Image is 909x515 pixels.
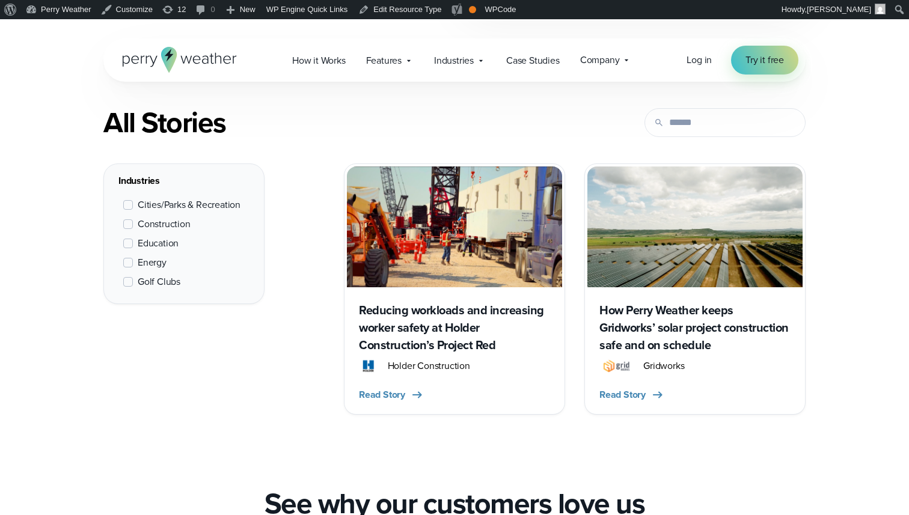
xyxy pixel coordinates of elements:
[599,388,665,402] button: Read Story
[434,53,474,68] span: Industries
[745,53,784,67] span: Try it free
[366,53,402,68] span: Features
[580,53,620,67] span: Company
[807,5,871,14] span: [PERSON_NAME]
[292,53,346,68] span: How it Works
[138,217,191,231] span: Construction
[584,163,806,415] a: Gridworks Solar Panel Array How Perry Weather keeps Gridworks’ solar project construction safe an...
[469,6,476,13] div: OK
[599,388,646,402] span: Read Story
[138,255,167,270] span: Energy
[282,48,356,73] a: How it Works
[344,163,565,415] a: Holder Construction Workers preparing construction materials to be lifted on a crane Reducing wor...
[359,388,405,402] span: Read Story
[506,53,560,68] span: Case Studies
[138,236,179,251] span: Education
[138,275,180,289] span: Golf Clubs
[687,53,712,67] a: Log in
[731,46,798,75] a: Try it free
[138,198,240,212] span: Cities/Parks & Recreation
[599,302,791,354] h3: How Perry Weather keeps Gridworks’ solar project construction safe and on schedule
[347,166,562,287] img: Holder Construction Workers preparing construction materials to be lifted on a crane
[599,359,634,373] img: Gridworks.svg
[587,166,803,287] img: Gridworks Solar Panel Array
[496,48,570,73] a: Case Studies
[359,359,378,373] img: Holder.svg
[643,359,684,373] span: Gridworks
[388,359,470,373] span: Holder Construction
[359,388,424,402] button: Read Story
[103,106,565,139] div: All Stories
[118,174,249,188] div: Industries
[359,302,550,354] h3: Reducing workloads and increasing worker safety at Holder Construction’s Project Red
